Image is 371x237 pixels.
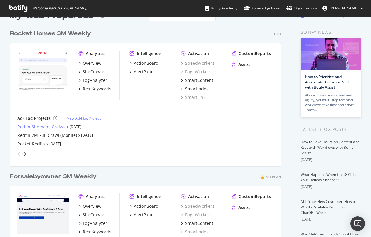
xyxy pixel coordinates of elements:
div: Organizations [286,5,318,11]
div: Botify Academy [205,5,237,11]
a: [DATE] [70,124,81,129]
a: Redfin Sitemaps Cralws [17,124,65,130]
div: Activation [188,51,209,57]
div: Pro [274,31,281,37]
a: SmartIndex [181,86,208,92]
div: CustomReports [239,51,271,57]
div: No Plan [266,174,281,179]
a: SmartContent [181,77,213,83]
a: SpeedWorkers [181,203,215,209]
a: CustomReports [232,193,271,200]
a: Rocket Redfin [17,141,45,147]
a: ActionBoard [129,203,159,209]
div: Botify news [301,29,361,36]
div: SmartContent [185,220,213,226]
a: Overview [78,60,101,66]
div: LogAnalyzer [83,77,107,83]
a: SiteCrawler [78,69,106,75]
div: AlertPanel [134,212,155,218]
div: Assist [238,61,250,68]
div: Intelligence [137,51,161,57]
a: New Ad-Hoc Project [62,116,101,121]
a: AlertPanel [129,212,155,218]
div: Overview [83,60,101,66]
a: Overview [78,203,101,209]
img: www.rocket.com [17,51,69,92]
img: forsalebyowner.com [17,193,69,235]
span: Norma Moras [330,5,358,11]
div: Ad-Hoc Projects [17,115,51,121]
a: How to Prioritize and Accelerate Technical SEO with Botify Assist [305,74,349,90]
a: SmartIndex [181,229,208,235]
a: SmartLink [181,94,205,100]
div: SmartIndex [185,86,208,92]
div: RealKeywords [83,229,111,235]
div: ActionBoard [134,203,159,209]
a: SiteCrawler [78,212,106,218]
div: Open Intercom Messenger [350,216,365,231]
div: Analytics [86,51,105,57]
a: CustomReports [232,51,271,57]
div: ActionBoard [134,60,159,66]
a: ActionBoard [129,60,159,66]
a: AlertPanel [129,69,155,75]
div: LogAnalyzer [83,220,107,226]
div: [DATE] [301,184,361,190]
div: Intelligence [137,193,161,200]
a: Forsalebyowner 3M Weekly [10,172,99,181]
a: SpeedWorkers [181,60,215,66]
a: LogAnalyzer [78,220,107,226]
div: Activation [188,193,209,200]
div: Most recent crawl [106,14,137,18]
div: angle-right [23,151,27,157]
a: RealKeywords [78,86,111,92]
div: New Ad-Hoc Project [67,116,101,121]
img: How to Prioritize and Accelerate Technical SEO with Botify Assist [301,38,361,70]
div: [DATE] [301,157,361,162]
div: Assist [238,204,250,211]
a: How to Save Hours on Content and Research Workflows with Botify Assist [301,139,359,155]
div: [DATE] [301,217,361,222]
div: SiteCrawler [83,69,106,75]
a: [DATE] [49,141,61,146]
div: Analytics [86,193,105,200]
div: CustomReports [239,193,271,200]
a: Assist [232,61,250,68]
div: SmartContent [185,77,213,83]
div: Knowledge Base [244,5,280,11]
a: LogAnalyzer [78,77,107,83]
a: What Happens When ChatGPT Is Your Holiday Shopper? [301,172,356,183]
a: Redfin 2M Full Crawl (Mobile) [17,132,77,138]
div: RealKeywords [83,86,111,92]
div: AI search demands speed and agility, yet multi-step technical workflows take time and effort. Tha... [305,93,357,112]
div: Latest Blog Posts [301,126,361,133]
a: RealKeywords [78,229,111,235]
a: SmartContent [181,220,213,226]
span: Welcome back, [PERSON_NAME] ! [32,6,87,11]
div: AlertPanel [134,69,155,75]
a: Assist [232,204,250,211]
div: angle-left [15,149,23,159]
div: Overview [83,203,101,209]
div: SiteCrawler [83,212,106,218]
div: Rocket Homes 3M Weekly [10,29,91,38]
a: PageWorkers [181,212,211,218]
a: AI Is Your New Customer: How to Win the Visibility Battle in a ChatGPT World [301,199,356,215]
a: Rocket Homes 3M Weekly [10,29,93,38]
div: Forsalebyowner 3M Weekly [10,172,97,181]
a: PageWorkers [181,69,211,75]
a: [DATE] [81,133,93,138]
button: [PERSON_NAME] [318,3,368,13]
